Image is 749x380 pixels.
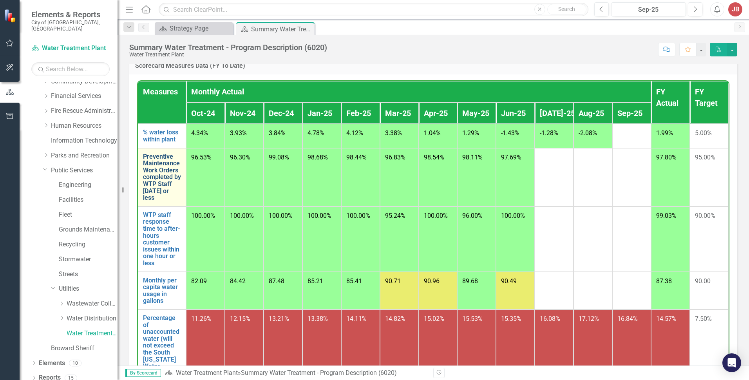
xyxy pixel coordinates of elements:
[143,277,181,304] a: Monthly per capita water usage in gallons
[424,212,448,219] span: 100.00%
[558,6,575,12] span: Search
[51,136,118,145] a: Information Technology
[67,314,118,323] a: Water Distribution
[424,277,440,285] span: 90.96
[31,62,110,76] input: Search Below...
[308,129,324,137] span: 4.78%
[722,353,741,372] div: Open Intercom Messenger
[138,206,186,272] td: Double-Click to Edit Right Click for Context Menu
[269,315,289,322] span: 13.21%
[611,2,686,16] button: Sep-25
[656,154,677,161] span: 97.80%
[129,43,327,52] div: Summary Water Treatment - Program Description (6020)
[230,129,247,137] span: 3.93%
[59,181,118,190] a: Engineering
[385,277,401,285] span: 90.71
[346,277,362,285] span: 85.41
[695,129,712,137] span: 5.00%
[241,369,397,376] div: Summary Water Treatment - Program Description (6020)
[138,148,186,206] td: Double-Click to Edit Right Click for Context Menu
[59,270,118,279] a: Streets
[69,360,81,366] div: 10
[424,315,444,322] span: 15.02%
[51,344,118,353] a: Broward Sheriff
[308,212,331,219] span: 100.00%
[51,166,118,175] a: Public Services
[129,52,327,58] div: Water Treatment Plant
[51,107,118,116] a: Fire Rescue Administration
[308,315,328,322] span: 13.38%
[695,315,712,322] span: 7.50%
[462,315,483,322] span: 15.53%
[501,129,519,137] span: -1.43%
[424,129,441,137] span: 1.04%
[540,315,560,322] span: 16.08%
[59,284,118,293] a: Utilities
[346,212,370,219] span: 100.00%
[31,19,110,32] small: City of [GEOGRAPHIC_DATA], [GEOGRAPHIC_DATA]
[176,369,238,376] a: Water Treatment Plant
[346,315,367,322] span: 14.11%
[269,277,284,285] span: 87.48
[159,3,588,16] input: Search ClearPoint...
[51,121,118,130] a: Human Resources
[617,315,638,322] span: 16.84%
[143,129,181,143] a: % water loss within plant
[230,212,254,219] span: 100.00%
[695,212,715,219] span: 90.00%
[308,277,323,285] span: 85.21
[51,92,118,101] a: Financial Services
[540,129,558,137] span: -1.28%
[308,154,328,161] span: 98.68%
[501,277,517,285] span: 90.49
[269,212,293,219] span: 100.00%
[695,277,711,285] span: 90.00
[656,212,677,219] span: 99.03%
[385,154,405,161] span: 96.83%
[462,154,483,161] span: 98.11%
[269,154,289,161] span: 99.08%
[579,129,597,137] span: -2.08%
[385,212,405,219] span: 95.24%
[135,62,731,69] h3: Scorecard Measures Data (FY To Date)
[157,24,231,33] a: Strategy Page
[165,369,427,378] div: »
[462,277,478,285] span: 89.68
[191,277,207,285] span: 82.09
[462,212,483,219] span: 96.00%
[125,369,161,377] span: By Scorecard
[424,154,444,161] span: 98.54%
[230,277,246,285] span: 84.42
[656,129,673,137] span: 1.99%
[59,255,118,264] a: Stormwater
[501,212,525,219] span: 100.00%
[656,315,677,322] span: 14.57%
[501,315,521,322] span: 15.35%
[462,129,479,137] span: 1.29%
[143,153,181,201] a: Preventive Maintenance Work Orders completed by WTP Staff [DATE] or less
[51,151,118,160] a: Parks and Recreation
[59,195,118,204] a: Facilities
[138,272,186,309] td: Double-Click to Edit Right Click for Context Menu
[501,154,521,161] span: 97.69%
[579,315,599,322] span: 17.12%
[385,129,402,137] span: 3.38%
[67,299,118,308] a: Wastewater Collection
[138,124,186,148] td: Double-Click to Edit Right Click for Context Menu
[31,10,110,19] span: Elements & Reports
[269,129,286,137] span: 3.84%
[170,24,231,33] div: Strategy Page
[547,4,586,15] button: Search
[191,129,208,137] span: 4.34%
[191,154,212,161] span: 96.53%
[59,225,118,234] a: Grounds Maintenance
[191,315,212,322] span: 11.26%
[346,129,363,137] span: 4.12%
[695,154,715,161] span: 95.00%
[230,154,250,161] span: 96.30%
[39,359,65,368] a: Elements
[31,44,110,53] a: Water Treatment Plant
[728,2,742,16] button: JB
[191,212,215,219] span: 100.00%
